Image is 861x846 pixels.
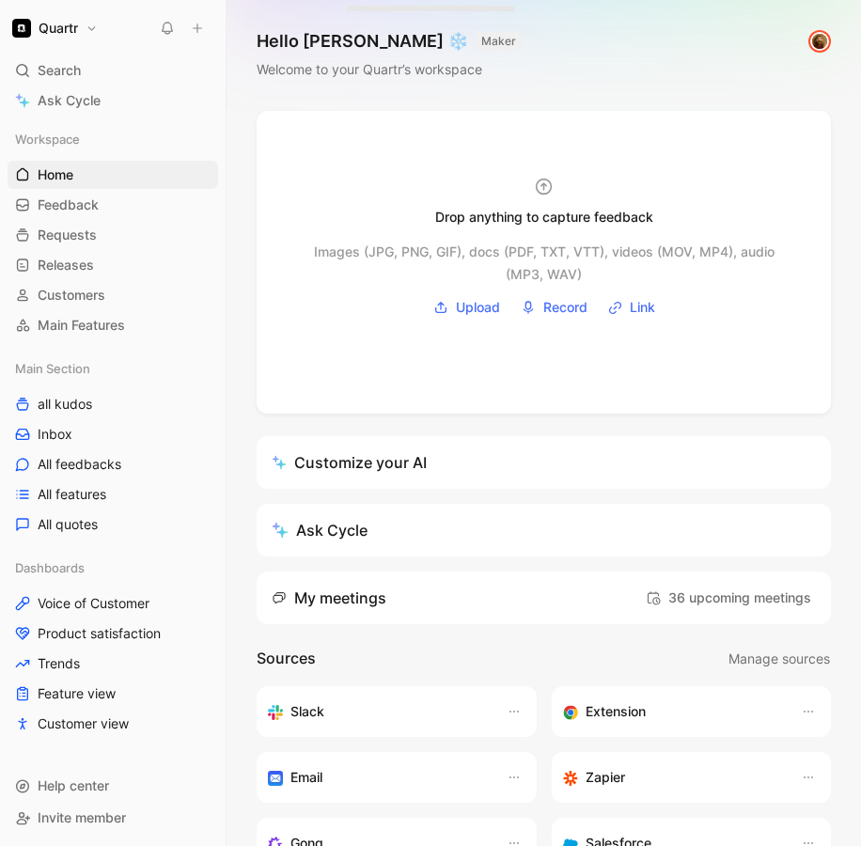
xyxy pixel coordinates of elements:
span: Customer view [38,714,129,733]
h3: Extension [586,700,646,723]
span: Ask Cycle [38,89,101,112]
span: Upload [456,296,500,319]
span: All features [38,485,106,504]
span: Customers [38,286,105,305]
div: Forward emails to your feedback inbox [268,766,488,789]
span: Trends [38,654,80,673]
a: Requests [8,221,218,249]
span: Feature view [38,684,116,703]
span: Releases [38,256,94,274]
div: Main Sectionall kudosInboxAll feedbacksAll featuresAll quotes [8,354,218,539]
a: All feedbacks [8,450,218,478]
h2: Sources [257,647,316,671]
div: Dashboards [8,554,218,582]
span: Help center [38,777,109,793]
button: Link [602,293,662,321]
button: Upload [427,293,507,321]
a: Customers [8,281,218,309]
a: All features [8,480,218,509]
a: Releases [8,251,218,279]
span: All quotes [38,515,98,534]
a: Customer view [8,710,218,738]
span: Product satisfaction [38,624,161,643]
span: Link [630,296,655,319]
div: Main Section [8,354,218,383]
div: Capture feedback from thousands of sources with Zapier (survey results, recordings, sheets, etc). [563,766,783,789]
span: Main Section [15,359,90,378]
span: Feedback [38,196,99,214]
span: Record [543,296,587,319]
div: Capture feedback from anywhere on the web [563,700,783,723]
a: Feedback [8,191,218,219]
span: 36 upcoming meetings [646,587,811,609]
span: Home [38,165,73,184]
button: Ask Cycle [257,504,831,556]
div: Customize your AI [272,451,427,474]
div: Sync your customers, send feedback and get updates in Slack [268,700,488,723]
a: Ask Cycle [8,86,218,115]
div: Invite member [8,804,218,832]
div: Help center [8,772,218,800]
span: Invite member [38,809,126,825]
span: All feedbacks [38,455,121,474]
img: avatar [810,32,829,51]
div: DashboardsVoice of CustomerProduct satisfactionTrendsFeature viewCustomer view [8,554,218,738]
button: Manage sources [728,647,831,671]
h3: Slack [290,700,324,723]
div: Ask Cycle [272,519,368,541]
div: My meetings [272,587,386,609]
span: Main Features [38,316,125,335]
button: Record [514,293,594,321]
button: 36 upcoming meetings [641,583,816,613]
span: Workspace [15,130,80,149]
a: Product satisfaction [8,619,218,648]
span: Search [38,59,81,82]
span: Inbox [38,425,72,444]
span: Dashboards [15,558,85,577]
a: Voice of Customer [8,589,218,618]
button: MAKER [476,32,522,51]
h1: Quartr [39,20,78,37]
span: Requests [38,226,97,244]
h3: Zapier [586,766,625,789]
a: All quotes [8,510,218,539]
div: Drop anything to capture feedback [435,206,653,228]
button: QuartrQuartr [8,15,102,41]
div: Workspace [8,125,218,153]
h1: Hello [PERSON_NAME] ❄️ [257,30,522,53]
a: Home [8,161,218,189]
a: Feature view [8,680,218,708]
div: Search [8,56,218,85]
span: Voice of Customer [38,594,149,613]
span: Manage sources [728,648,830,670]
h3: Email [290,766,322,789]
a: Trends [8,650,218,678]
div: Images (JPG, PNG, GIF), docs (PDF, TXT, VTT), videos (MOV, MP4), audio (MP3, WAV) [294,241,793,263]
img: Quartr [12,19,31,38]
div: Welcome to your Quartr’s workspace [257,58,522,81]
a: Inbox [8,420,218,448]
a: all kudos [8,390,218,418]
span: all kudos [38,395,92,414]
a: Main Features [8,311,218,339]
a: Customize your AI [257,436,831,489]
